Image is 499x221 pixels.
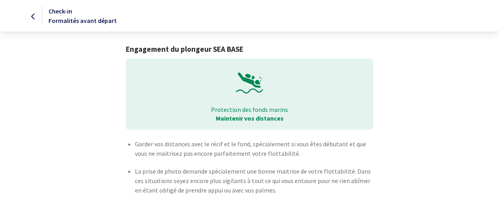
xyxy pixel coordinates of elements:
[135,139,373,158] p: Garder vos distances avec le récif et le fond, spécialement si vous êtes débutant et que vous ne ...
[216,114,284,122] strong: Maintenir vos distances
[135,166,373,195] p: La prise de photo demande spécialement une bonne maitrise de votre flottabilité. Dans ces situati...
[49,7,117,25] span: Check-in Formalités avant départ
[126,45,373,54] h1: Engagement du plongeur SEA BASE
[131,105,368,114] p: Protection des fonds marins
